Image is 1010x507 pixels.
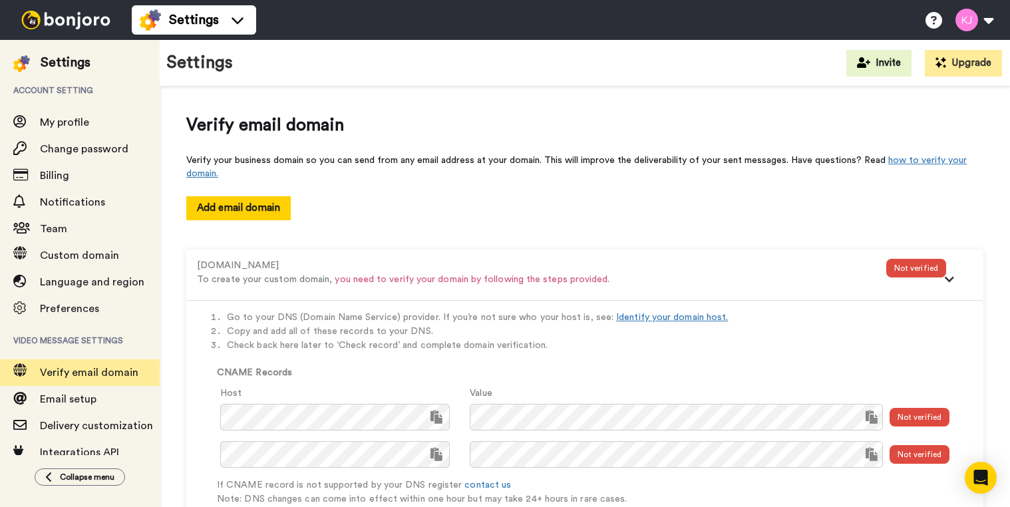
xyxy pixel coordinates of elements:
button: Invite [846,50,912,77]
span: Custom domain [40,250,119,261]
a: [DOMAIN_NAME]To create your custom domain, you need to verify your domain by following the steps ... [197,259,973,270]
button: Upgrade [925,50,1002,77]
div: Open Intercom Messenger [965,462,997,494]
span: Verify email domain [40,367,138,378]
p: To create your custom domain, [197,273,886,287]
a: contact us [464,480,511,490]
span: Language and region [40,277,144,287]
label: Value [470,387,492,401]
label: Host [220,387,242,401]
div: [DOMAIN_NAME] [197,259,886,273]
h1: Settings [166,53,233,73]
span: Email setup [40,394,96,405]
span: Delivery customization [40,421,153,431]
span: Notifications [40,197,105,208]
li: Go to your DNS (Domain Name Service) provider. If you’re not sure who your host is, see: [227,311,969,325]
span: Verify email domain [186,113,983,138]
img: settings-colored.svg [140,9,161,31]
p: Note: DNS changes can come into effect within one hour but may take 24+ hours in rare cases. [217,492,969,506]
b: CNAME Records [217,368,292,377]
div: Not verified [890,445,949,464]
img: bj-logo-header-white.svg [16,11,116,29]
span: Change password [40,144,128,154]
span: Preferences [40,303,99,314]
span: My profile [40,117,89,128]
span: Settings [169,11,219,29]
img: settings-colored.svg [13,55,30,72]
li: Copy and add all of these records to your DNS. [227,325,969,339]
span: Collapse menu [60,472,114,482]
span: Team [40,224,67,234]
div: Verify your business domain so you can send from any email address at your domain. This will impr... [186,154,983,180]
div: Not verified [890,408,949,426]
span: Billing [40,170,69,181]
div: Settings [41,53,90,72]
a: Identify your domain host. [616,313,728,322]
li: Check back here later to ‘Check record’ and complete domain verification. [227,339,969,353]
span: you need to verify your domain by following the steps provided. [335,275,609,284]
div: Not verified [886,259,946,277]
span: Integrations API [40,447,119,458]
button: Add email domain [186,196,291,220]
button: Collapse menu [35,468,125,486]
